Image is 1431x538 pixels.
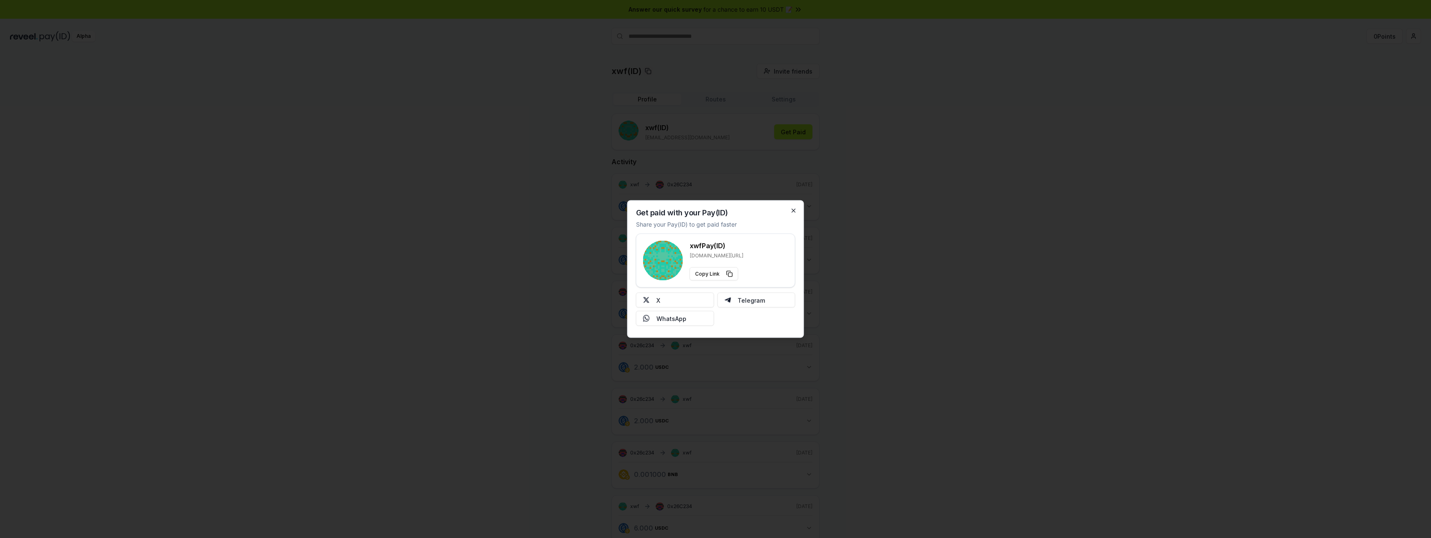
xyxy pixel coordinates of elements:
[643,315,650,322] img: Whatsapp
[690,241,743,251] h3: xwf Pay(ID)
[636,311,714,326] button: WhatsApp
[643,297,650,304] img: X
[690,267,738,281] button: Copy Link
[690,252,743,259] p: [DOMAIN_NAME][URL]
[636,293,714,308] button: X
[636,220,737,229] p: Share your Pay(ID) to get paid faster
[636,209,728,217] h2: Get paid with your Pay(ID)
[717,293,795,308] button: Telegram
[724,297,731,304] img: Telegram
